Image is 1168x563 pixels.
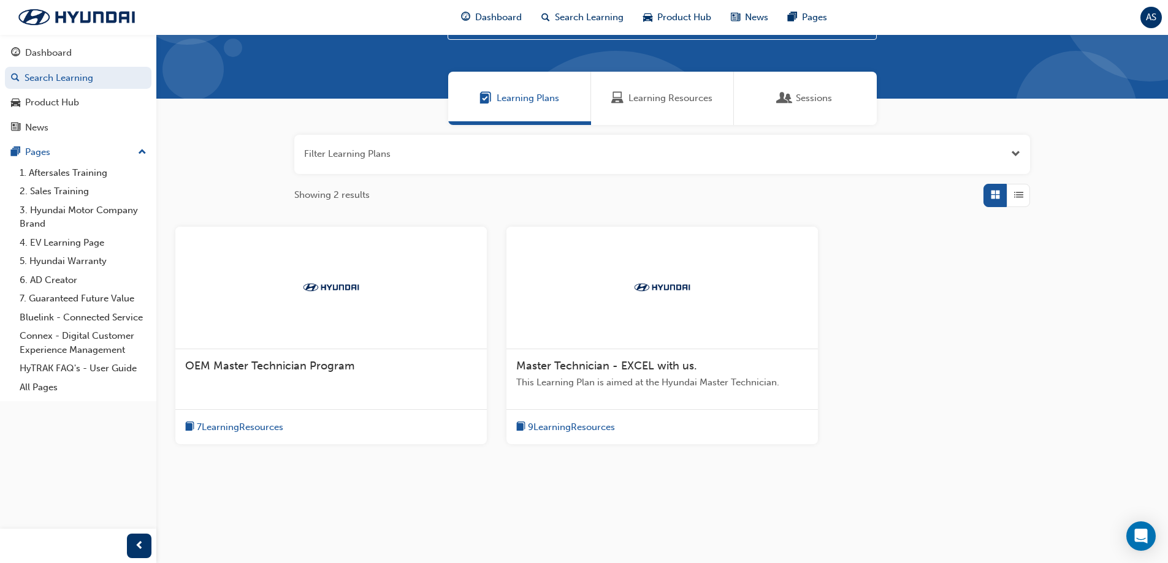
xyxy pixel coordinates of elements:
[294,188,370,202] span: Showing 2 results
[5,91,151,114] a: Product Hub
[185,420,194,435] span: book-icon
[721,5,778,30] a: news-iconNews
[5,141,151,164] button: Pages
[138,145,147,161] span: up-icon
[779,91,791,105] span: Sessions
[25,145,50,159] div: Pages
[15,164,151,183] a: 1. Aftersales Training
[541,10,550,25] span: search-icon
[5,42,151,64] a: Dashboard
[497,91,559,105] span: Learning Plans
[657,10,711,25] span: Product Hub
[1140,7,1162,28] button: AS
[555,10,624,25] span: Search Learning
[15,271,151,290] a: 6. AD Creator
[778,5,837,30] a: pages-iconPages
[1126,521,1156,551] div: Open Intercom Messenger
[15,289,151,308] a: 7. Guaranteed Future Value
[1014,188,1023,202] span: List
[15,359,151,378] a: HyTRAK FAQ's - User Guide
[802,10,827,25] span: Pages
[11,48,20,59] span: guage-icon
[135,538,144,554] span: prev-icon
[5,39,151,141] button: DashboardSearch LearningProduct HubNews
[11,73,20,84] span: search-icon
[516,420,525,435] span: book-icon
[734,72,877,125] a: SessionsSessions
[11,147,20,158] span: pages-icon
[297,281,365,293] img: Trak
[15,233,151,252] a: 4. EV Learning Page
[197,420,283,434] span: 7 Learning Resources
[516,420,615,435] button: book-icon9LearningResources
[1011,147,1020,161] button: Open the filter
[448,72,591,125] a: Learning PlansLearning Plans
[796,91,832,105] span: Sessions
[528,420,615,434] span: 9 Learning Resources
[5,67,151,89] a: Search Learning
[5,116,151,139] a: News
[25,46,72,60] div: Dashboard
[532,5,633,30] a: search-iconSearch Learning
[643,10,652,25] span: car-icon
[25,96,79,110] div: Product Hub
[457,21,465,36] span: Search
[506,227,818,445] a: TrakMaster Technician - EXCEL with us.This Learning Plan is aimed at the Hyundai Master Technicia...
[516,359,697,372] span: Master Technician - EXCEL with us.
[461,10,470,25] span: guage-icon
[15,308,151,327] a: Bluelink - Connected Service
[15,201,151,233] a: 3. Hyundai Motor Company Brand
[11,123,20,134] span: news-icon
[185,359,354,372] span: OEM Master Technician Program
[15,182,151,201] a: 2. Sales Training
[628,91,712,105] span: Learning Resources
[731,10,740,25] span: news-icon
[628,281,696,293] img: Trak
[611,91,624,105] span: Learning Resources
[6,4,147,30] img: Trak
[15,327,151,359] a: Connex - Digital Customer Experience Management
[185,420,283,435] button: book-icon7LearningResources
[11,97,20,108] span: car-icon
[1146,10,1156,25] span: AS
[745,10,768,25] span: News
[25,121,48,135] div: News
[991,188,1000,202] span: Grid
[451,5,532,30] a: guage-iconDashboard
[516,376,808,390] span: This Learning Plan is aimed at the Hyundai Master Technician.
[475,10,522,25] span: Dashboard
[788,10,797,25] span: pages-icon
[15,378,151,397] a: All Pages
[633,5,721,30] a: car-iconProduct Hub
[479,91,492,105] span: Learning Plans
[175,227,487,445] a: TrakOEM Master Technician Programbook-icon7LearningResources
[591,72,734,125] a: Learning ResourcesLearning Resources
[15,252,151,271] a: 5. Hyundai Warranty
